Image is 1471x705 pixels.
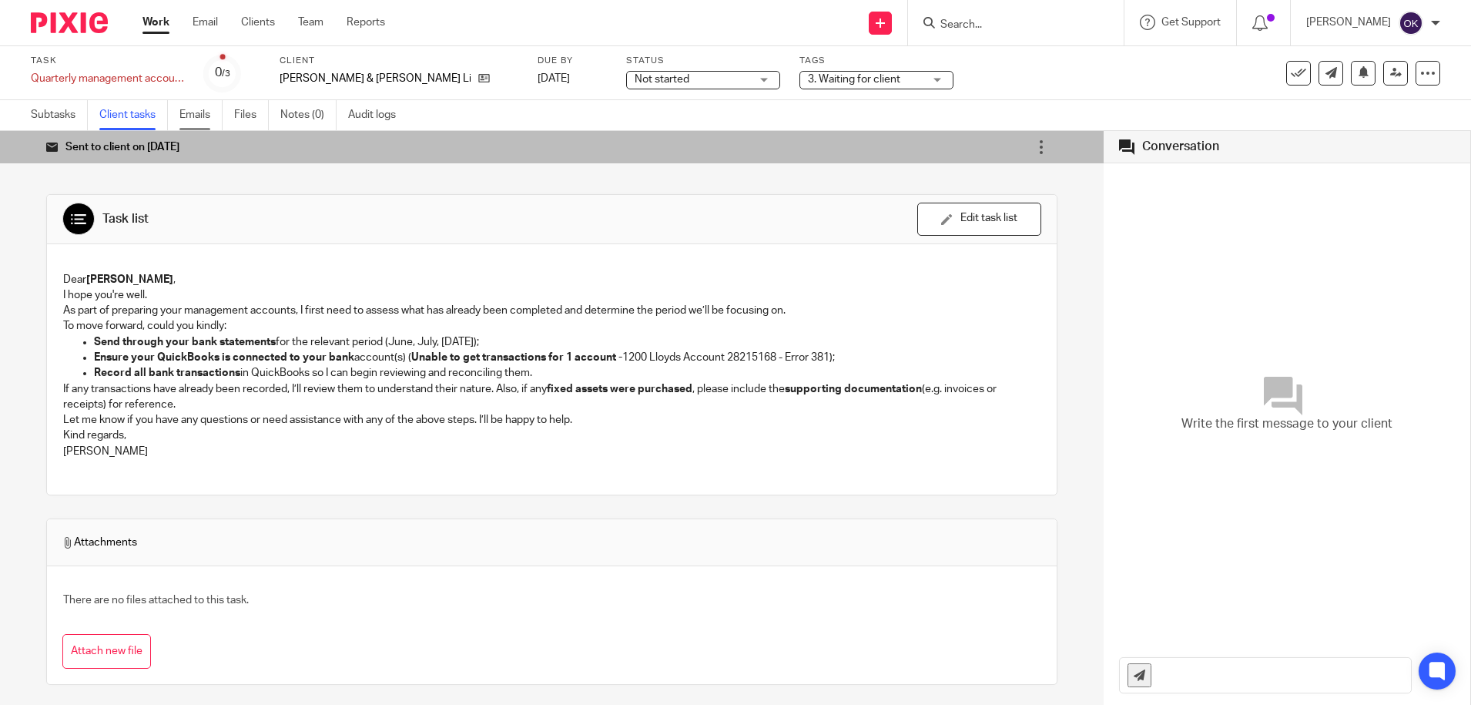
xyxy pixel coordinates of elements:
[63,303,1040,318] p: As part of preparing your management accounts, I first need to assess what has already been compl...
[179,100,223,130] a: Emails
[62,634,151,669] button: Attach new file
[280,100,337,130] a: Notes (0)
[1306,15,1391,30] p: [PERSON_NAME]
[1181,415,1392,433] span: Write the first message to your client
[298,15,323,30] a: Team
[94,334,1040,350] p: for the relevant period (June, July, [DATE]);
[102,211,149,227] div: Task list
[31,100,88,130] a: Subtasks
[234,100,269,130] a: Files
[99,100,168,130] a: Client tasks
[94,365,1040,381] p: in QuickBooks so I can begin reviewing and reconciling them.
[411,352,622,363] strong: Unable to get transactions for 1 account -
[241,15,275,30] a: Clients
[94,337,276,347] strong: Send through your bank statements
[785,384,922,394] strong: supporting documentation
[547,384,692,394] strong: fixed assets were purchased
[94,350,1040,365] p: account(s) ( 1200 Lloyds Account 28215168 - Error 381);
[62,535,137,550] span: Attachments
[799,55,953,67] label: Tags
[939,18,1077,32] input: Search
[31,71,185,86] div: Quarterly management accounts
[63,595,249,606] span: There are no files attached to this task.
[31,12,108,33] img: Pixie
[63,272,1040,287] p: Dear ,
[1142,139,1219,155] div: Conversation
[635,74,689,85] span: Not started
[917,203,1041,236] button: Edit task list
[215,64,230,82] div: 0
[94,368,240,378] strong: Record all bank transactions
[1161,17,1221,28] span: Get Support
[347,15,385,30] a: Reports
[348,100,407,130] a: Audit logs
[808,74,900,85] span: 3. Waiting for client
[626,55,780,67] label: Status
[222,69,230,78] small: /3
[46,139,179,155] div: Sent to client on [DATE]
[63,428,1040,459] p: Kind regards, [PERSON_NAME]
[1399,11,1423,35] img: svg%3E
[63,318,1040,334] p: To move forward, could you kindly:
[86,274,173,285] strong: [PERSON_NAME]
[538,73,570,84] span: [DATE]
[63,381,1040,413] p: If any transactions have already been recorded, I’ll review them to understand their nature. Also...
[142,15,169,30] a: Work
[280,71,471,86] p: [PERSON_NAME] & [PERSON_NAME] Limited
[280,55,518,67] label: Client
[94,352,354,363] strong: Ensure your QuickBooks is connected to your bank
[63,287,1040,303] p: I hope you're well.
[538,55,607,67] label: Due by
[63,412,1040,428] p: Let me know if you have any questions or need assistance with any of the above steps. I’ll be hap...
[193,15,218,30] a: Email
[31,55,185,67] label: Task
